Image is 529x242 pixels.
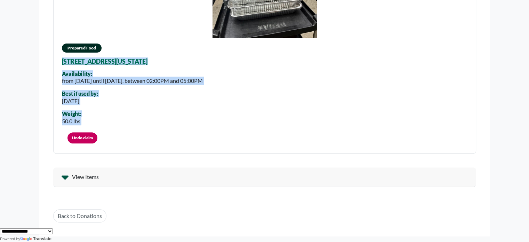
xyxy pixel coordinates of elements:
[62,71,203,77] div: Availability:
[72,173,99,181] span: View Items
[62,77,203,85] div: from [DATE] until [DATE], between 02:00PM and 05:00PM
[20,237,33,242] img: Google Translate
[62,117,81,125] div: 50.0 lbs
[53,209,106,223] a: Back to Donations
[67,132,97,143] a: Undo claim
[62,111,81,117] div: Weight:
[62,97,98,105] div: [DATE]
[62,57,147,65] a: [STREET_ADDRESS][US_STATE]
[62,44,102,53] span: Prepared Food
[20,236,51,241] a: Translate
[62,91,98,97] div: Best if used by:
